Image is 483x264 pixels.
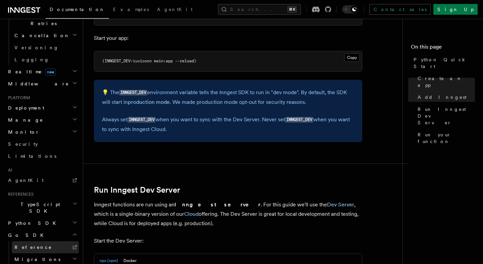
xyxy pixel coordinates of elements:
[8,153,56,159] span: Limitations
[12,42,79,54] a: Versioning
[5,138,79,150] a: Security
[5,117,43,123] span: Manage
[94,236,362,246] p: Start the Dev Server:
[411,54,475,72] a: Python Quick Start
[12,32,70,39] span: Cancellation
[415,103,475,129] a: Run Inngest Dev Server
[184,211,199,217] a: Cloud
[5,201,72,214] span: TypeScript SDK
[12,54,79,66] a: Logging
[113,7,149,12] span: Examples
[94,34,362,43] p: Start your app:
[415,91,475,103] a: Add Inngest
[5,114,79,126] button: Manage
[5,80,69,87] span: Middleware
[5,174,79,186] a: AgentKit
[102,59,130,63] span: (INNGEST_DEV
[285,117,313,123] code: INNGEST_DEV
[5,129,40,135] span: Monitor
[8,178,44,183] span: AgentKit
[5,102,79,114] button: Deployment
[102,88,354,107] p: 💡 The environment variable tells the Inngest SDK to run in "dev mode". By default, the SDK will s...
[94,185,180,195] a: Run Inngest Dev Server
[14,45,59,50] span: Versioning
[12,13,73,27] span: Errors & Retries
[418,106,475,126] span: Run Inngest Dev Server
[5,68,56,75] span: Realtime
[8,141,38,147] span: Security
[342,5,358,13] button: Toggle dark mode
[14,57,49,62] span: Logging
[45,68,56,76] span: new
[130,59,133,63] span: =
[418,131,475,145] span: Run your function
[109,2,153,18] a: Examples
[157,7,193,12] span: AgentKit
[46,2,109,19] a: Documentation
[153,2,197,18] a: AgentKit
[5,78,79,90] button: Middleware
[12,29,79,42] button: Cancellation
[411,43,475,54] h4: On this page
[5,66,79,78] button: Realtimenew
[5,220,60,226] span: Python SDK
[127,117,156,123] code: INNGEST_DEV
[94,200,362,228] p: Inngest functions are run using an . For this guide we'll use the , which is a single-binary vers...
[418,94,467,101] span: Add Inngest
[5,232,48,239] span: Go SDK
[12,11,79,29] button: Errors & Retries
[14,245,52,250] span: Reference
[414,56,475,70] span: Python Quick Start
[369,4,431,15] a: Contact sales
[344,53,360,62] button: Copy
[119,90,147,95] code: INNGEST_DEV
[5,192,34,197] span: References
[433,4,478,15] a: Sign Up
[50,7,105,12] span: Documentation
[12,241,79,253] a: Reference
[5,95,30,101] span: Platform
[5,198,79,217] button: TypeScript SDK
[102,115,354,134] p: Always set when you want to sync with the Dev Server. Never set when you want to sync with Innges...
[418,75,475,88] span: Create an app
[5,168,12,173] span: AI
[415,72,475,91] a: Create an app
[174,201,261,208] strong: Inngest server
[135,59,196,63] span: uvicorn main:app --reload)
[5,126,79,138] button: Monitor
[5,150,79,162] a: Limitations
[327,201,354,208] a: Dev Server
[133,59,135,63] span: 1
[218,4,301,15] button: Search...⌘K
[415,129,475,147] a: Run your function
[5,105,44,111] span: Deployment
[128,99,170,105] a: production mode
[5,229,79,241] button: Go SDK
[12,256,60,263] span: Migrations
[287,6,297,13] kbd: ⌘K
[5,217,79,229] button: Python SDK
